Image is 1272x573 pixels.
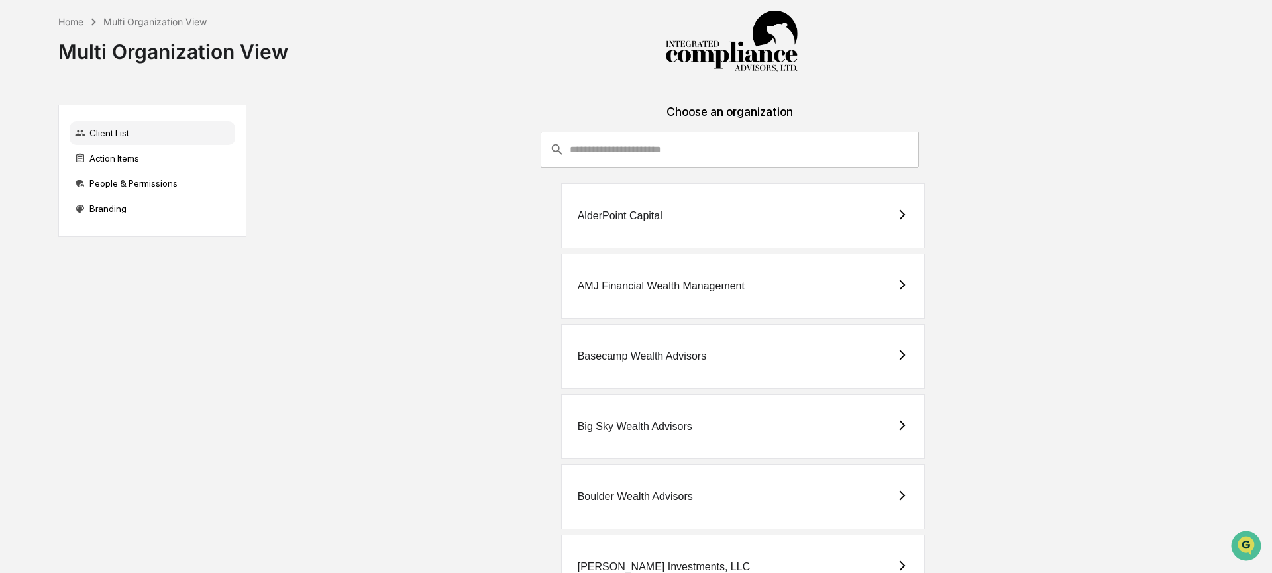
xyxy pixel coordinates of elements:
div: 🗄️ [96,168,107,179]
div: AlderPoint Capital [578,210,662,222]
a: 🖐️Preclearance [8,162,91,185]
div: Start new chat [45,101,217,115]
img: Integrated Compliance Advisors [665,11,798,73]
div: Client List [70,121,235,145]
div: We're available if you need us! [45,115,168,125]
div: Choose an organization [257,105,1203,132]
button: Start new chat [225,105,241,121]
a: 🔎Data Lookup [8,187,89,211]
p: How can we help? [13,28,241,49]
div: Basecamp Wealth Advisors [578,350,706,362]
div: Multi Organization View [58,29,288,64]
span: Preclearance [26,167,85,180]
img: 1746055101610-c473b297-6a78-478c-a979-82029cc54cd1 [13,101,37,125]
iframe: Open customer support [1230,529,1265,565]
div: Home [58,16,83,27]
div: Boulder Wealth Advisors [578,491,693,503]
div: 🖐️ [13,168,24,179]
div: 🔎 [13,193,24,204]
div: Big Sky Wealth Advisors [578,421,692,433]
div: AMJ Financial Wealth Management [578,280,745,292]
div: [PERSON_NAME] Investments, LLC [578,561,751,573]
span: Attestations [109,167,164,180]
a: Powered byPylon [93,224,160,234]
div: Action Items [70,146,235,170]
div: Branding [70,197,235,221]
div: consultant-dashboard__filter-organizations-search-bar [541,132,919,168]
div: People & Permissions [70,172,235,195]
a: 🗄️Attestations [91,162,170,185]
div: Multi Organization View [103,16,207,27]
span: Data Lookup [26,192,83,205]
span: Pylon [132,225,160,234]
